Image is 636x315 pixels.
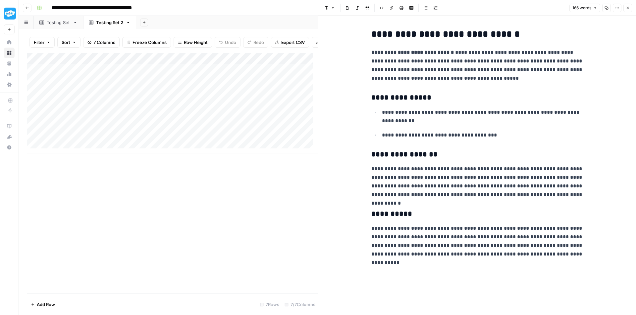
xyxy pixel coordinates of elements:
span: Freeze Columns [132,39,167,46]
span: Redo [253,39,264,46]
a: Your Data [4,58,15,69]
a: Testing Set 2 [83,16,136,29]
button: What's new? [4,132,15,142]
button: Workspace: Twinkl [4,5,15,22]
span: Add Row [37,301,55,308]
button: Undo [215,37,240,48]
span: Filter [34,39,44,46]
button: Help + Support [4,142,15,153]
button: Row Height [174,37,212,48]
button: Sort [57,37,80,48]
button: Add Row [27,299,59,310]
div: 7 Rows [257,299,282,310]
span: Export CSV [281,39,305,46]
span: Sort [62,39,70,46]
button: Export CSV [271,37,309,48]
div: Testing Set [47,19,70,26]
button: Freeze Columns [122,37,171,48]
a: Usage [4,69,15,79]
span: Undo [225,39,236,46]
span: Row Height [184,39,208,46]
button: 166 words [569,4,600,12]
a: AirOps Academy [4,121,15,132]
a: Browse [4,48,15,58]
span: 7 Columns [93,39,115,46]
button: Redo [243,37,268,48]
button: Filter [29,37,55,48]
a: Home [4,37,15,48]
a: Testing Set [34,16,83,29]
img: Twinkl Logo [4,8,16,20]
div: 7/7 Columns [282,299,318,310]
span: 166 words [572,5,591,11]
div: What's new? [4,132,14,142]
a: Settings [4,79,15,90]
div: Testing Set 2 [96,19,123,26]
button: 7 Columns [83,37,120,48]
